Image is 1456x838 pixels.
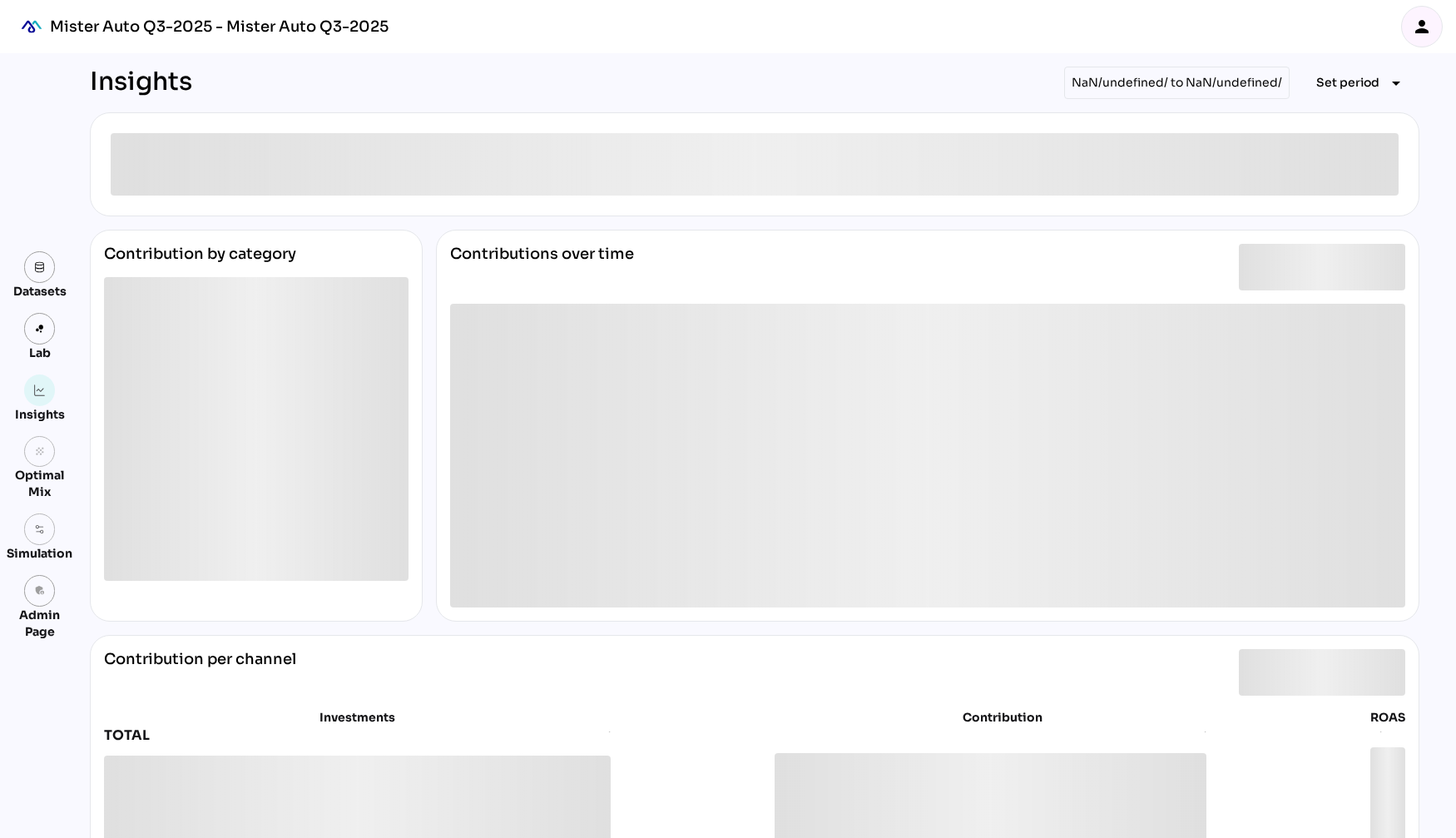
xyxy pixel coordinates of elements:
[22,345,58,361] div: Lab
[50,17,389,37] div: Mister Auto Q3-2025 - Mister Auto Q3-2025
[34,323,46,335] img: lab.svg
[1064,67,1290,99] div: NaN/undefined/ to NaN/undefined/
[34,384,46,396] img: graph.svg
[450,244,634,290] div: Contributions over time
[1370,709,1405,726] div: ROAS
[13,8,50,45] div: mediaROI
[104,244,409,277] div: Contribution by category
[816,709,1190,726] div: Contribution
[34,585,46,597] i: admin_panel_settings
[90,67,192,99] div: Insights
[7,545,72,562] div: Simulation
[34,523,46,535] img: settings.svg
[15,406,65,423] div: Insights
[7,607,72,640] div: Admin Page
[7,467,72,500] div: Optimal Mix
[34,446,46,458] i: grain
[104,709,611,726] div: Investments
[104,726,599,746] div: TOTAL
[104,649,296,696] div: Contribution per channel
[1412,17,1432,37] i: person
[13,283,67,300] div: Datasets
[34,261,46,273] img: data.svg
